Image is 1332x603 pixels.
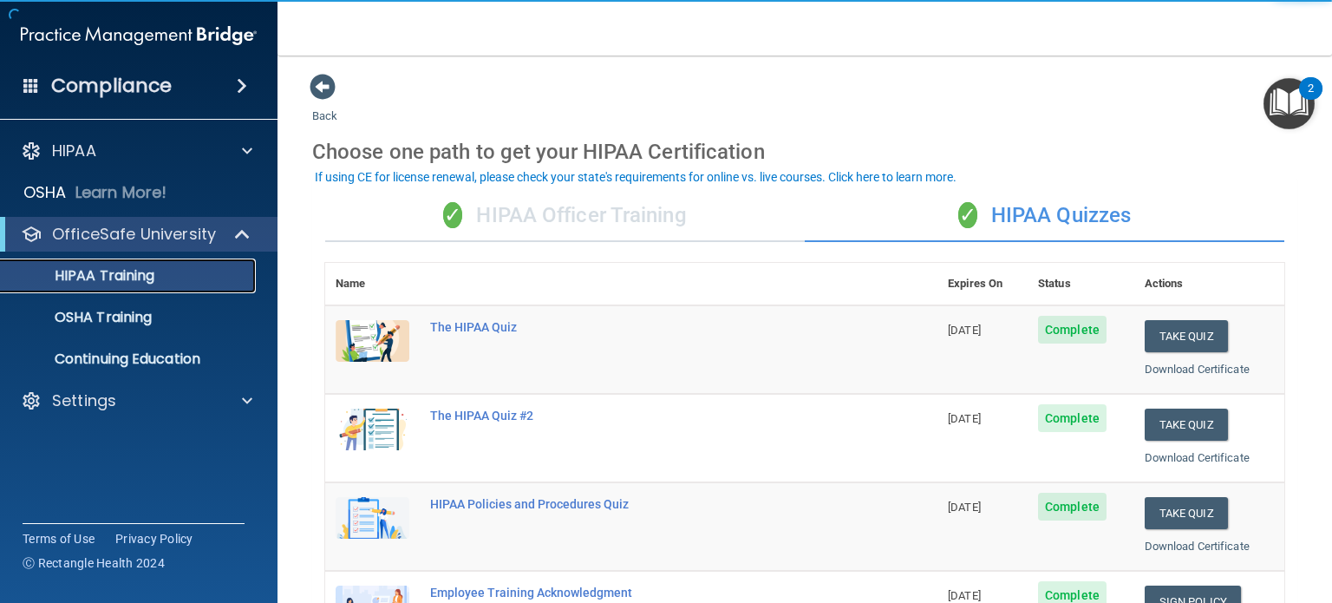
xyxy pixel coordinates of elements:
[443,202,462,228] span: ✓
[1038,493,1107,521] span: Complete
[23,530,95,547] a: Terms of Use
[315,171,957,183] div: If using CE for license renewal, please check your state's requirements for online vs. live cours...
[312,88,337,122] a: Back
[948,324,981,337] span: [DATE]
[430,497,851,511] div: HIPAA Policies and Procedures Quiz
[11,267,154,285] p: HIPAA Training
[430,320,851,334] div: The HIPAA Quiz
[115,530,193,547] a: Privacy Policy
[1145,363,1250,376] a: Download Certificate
[75,182,167,203] p: Learn More!
[948,589,981,602] span: [DATE]
[11,309,152,326] p: OSHA Training
[1028,263,1134,305] th: Status
[1145,497,1228,529] button: Take Quiz
[430,409,851,423] div: The HIPAA Quiz #2
[948,412,981,425] span: [DATE]
[1145,451,1250,464] a: Download Certificate
[325,263,420,305] th: Name
[11,351,248,368] p: Continuing Education
[1145,540,1250,553] a: Download Certificate
[1145,320,1228,352] button: Take Quiz
[51,74,172,98] h4: Compliance
[937,263,1028,305] th: Expires On
[23,554,165,572] span: Ⓒ Rectangle Health 2024
[52,390,116,411] p: Settings
[1263,78,1315,129] button: Open Resource Center, 2 new notifications
[1308,88,1314,111] div: 2
[52,141,96,161] p: HIPAA
[21,141,252,161] a: HIPAA
[1038,404,1107,432] span: Complete
[325,190,805,242] div: HIPAA Officer Training
[1134,263,1284,305] th: Actions
[312,127,1297,177] div: Choose one path to get your HIPAA Certification
[958,202,977,228] span: ✓
[430,586,851,600] div: Employee Training Acknowledgment
[23,182,67,203] p: OSHA
[1038,316,1107,344] span: Complete
[21,18,257,53] img: PMB logo
[312,168,959,186] button: If using CE for license renewal, please check your state's requirements for online vs. live cours...
[21,390,252,411] a: Settings
[805,190,1284,242] div: HIPAA Quizzes
[948,501,981,514] span: [DATE]
[21,224,251,245] a: OfficeSafe University
[52,224,216,245] p: OfficeSafe University
[1145,409,1228,441] button: Take Quiz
